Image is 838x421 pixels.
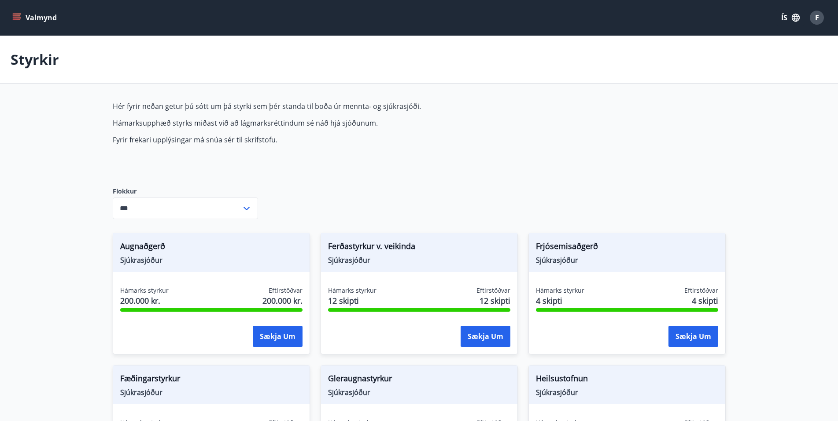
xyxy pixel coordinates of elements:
[328,387,510,397] span: Sjúkrasjóður
[536,387,718,397] span: Sjúkrasjóður
[328,240,510,255] span: Ferðastyrkur v. veikinda
[461,326,510,347] button: Sækja um
[328,373,510,387] span: Gleraugnastyrkur
[815,13,819,22] span: F
[536,295,584,306] span: 4 skipti
[776,10,805,26] button: ÍS
[120,295,169,306] span: 200.000 kr.
[328,295,377,306] span: 12 skipti
[262,295,303,306] span: 200.000 kr.
[328,286,377,295] span: Hámarks styrkur
[113,135,528,145] p: Fyrir frekari upplýsingar má snúa sér til skrifstofu.
[253,326,303,347] button: Sækja um
[684,286,718,295] span: Eftirstöðvar
[120,387,303,397] span: Sjúkrasjóður
[328,255,510,265] span: Sjúkrasjóður
[536,373,718,387] span: Heilsustofnun
[113,118,528,128] p: Hámarksupphæð styrks miðast við að lágmarksréttindum sé náð hjá sjóðunum.
[113,187,258,196] label: Flokkur
[692,295,718,306] span: 4 skipti
[536,286,584,295] span: Hámarks styrkur
[536,240,718,255] span: Frjósemisaðgerð
[120,373,303,387] span: Fæðingarstyrkur
[120,286,169,295] span: Hámarks styrkur
[113,101,528,111] p: Hér fyrir neðan getur þú sótt um þá styrki sem þér standa til boða úr mennta- og sjúkrasjóði.
[11,10,60,26] button: menu
[11,50,59,69] p: Styrkir
[480,295,510,306] span: 12 skipti
[269,286,303,295] span: Eftirstöðvar
[806,7,827,28] button: F
[536,255,718,265] span: Sjúkrasjóður
[668,326,718,347] button: Sækja um
[120,255,303,265] span: Sjúkrasjóður
[476,286,510,295] span: Eftirstöðvar
[120,240,303,255] span: Augnaðgerð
